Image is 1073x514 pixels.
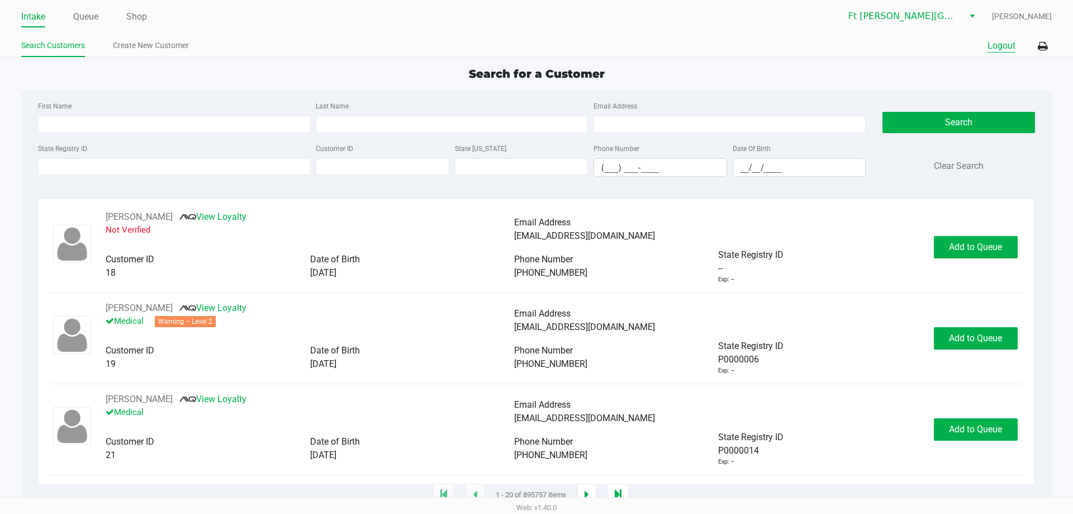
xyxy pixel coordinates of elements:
[949,333,1002,343] span: Add to Queue
[607,484,629,506] app-submit-button: Move to last page
[718,341,784,351] span: State Registry ID
[718,262,723,275] span: --
[310,254,360,265] span: Date of Birth
[106,345,154,356] span: Customer ID
[964,6,980,26] button: Select
[106,406,514,422] p: Medical
[496,489,566,501] span: 1 - 20 of 895757 items
[155,316,216,327] span: Warning – Level 2
[113,39,189,53] a: Create New Customer
[106,224,514,239] p: Not Verified
[106,301,173,315] button: See customer info
[514,322,655,332] span: [EMAIL_ADDRESS][DOMAIN_NAME]
[987,39,1015,53] button: Logout
[992,11,1052,22] span: [PERSON_NAME]
[38,144,87,154] label: State Registry ID
[106,393,173,406] button: See customer info
[514,413,655,423] span: [EMAIL_ADDRESS][DOMAIN_NAME]
[594,144,639,154] label: Phone Number
[514,359,587,369] span: [PHONE_NUMBER]
[106,359,116,369] span: 19
[433,484,454,506] app-submit-button: Move to first page
[466,484,485,506] app-submit-button: Previous
[718,366,734,376] div: Exp: --
[310,359,336,369] span: [DATE]
[718,275,734,285] div: Exp: --
[514,399,571,410] span: Email Address
[718,249,784,260] span: State Registry ID
[514,217,571,228] span: Email Address
[179,394,246,404] a: View Loyalty
[594,159,727,176] input: Format: (999) 999-9999
[733,144,771,154] label: Date Of Birth
[106,436,154,447] span: Customer ID
[949,242,1002,252] span: Add to Queue
[514,267,587,278] span: [PHONE_NUMBER]
[934,236,1018,258] button: Add to Queue
[106,315,514,331] p: Medical
[106,450,116,460] span: 21
[577,484,596,506] app-submit-button: Next
[21,9,45,25] a: Intake
[316,144,353,154] label: Customer ID
[310,267,336,278] span: [DATE]
[718,444,759,458] span: P0000014
[514,450,587,460] span: [PHONE_NUMBER]
[848,10,957,23] span: Ft [PERSON_NAME][GEOGRAPHIC_DATA]
[179,211,246,222] a: View Loyalty
[934,159,984,173] button: Clear Search
[882,112,1034,133] button: Search
[594,101,637,111] label: Email Address
[179,303,246,313] a: View Loyalty
[38,101,72,111] label: First Name
[126,9,147,25] a: Shop
[594,158,727,177] kendo-maskedtextbox: Format: (999) 999-9999
[106,267,116,278] span: 18
[514,308,571,319] span: Email Address
[733,158,866,177] kendo-maskedtextbox: Format: MM/DD/YYYY
[718,353,759,366] span: P0000006
[106,210,173,224] button: See customer info
[516,503,557,512] span: Web: v1.40.0
[455,144,506,154] label: State [US_STATE]
[73,9,98,25] a: Queue
[514,345,573,356] span: Phone Number
[733,159,866,176] input: Format: MM/DD/YYYY
[514,436,573,447] span: Phone Number
[106,254,154,265] span: Customer ID
[310,450,336,460] span: [DATE]
[949,424,1002,435] span: Add to Queue
[21,39,85,53] a: Search Customers
[469,67,605,81] span: Search for a Customer
[934,418,1018,441] button: Add to Queue
[316,101,349,111] label: Last Name
[934,327,1018,350] button: Add to Queue
[718,432,784,442] span: State Registry ID
[718,458,734,467] div: Exp: --
[514,254,573,265] span: Phone Number
[310,345,360,356] span: Date of Birth
[514,230,655,241] span: [EMAIL_ADDRESS][DOMAIN_NAME]
[310,436,360,447] span: Date of Birth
